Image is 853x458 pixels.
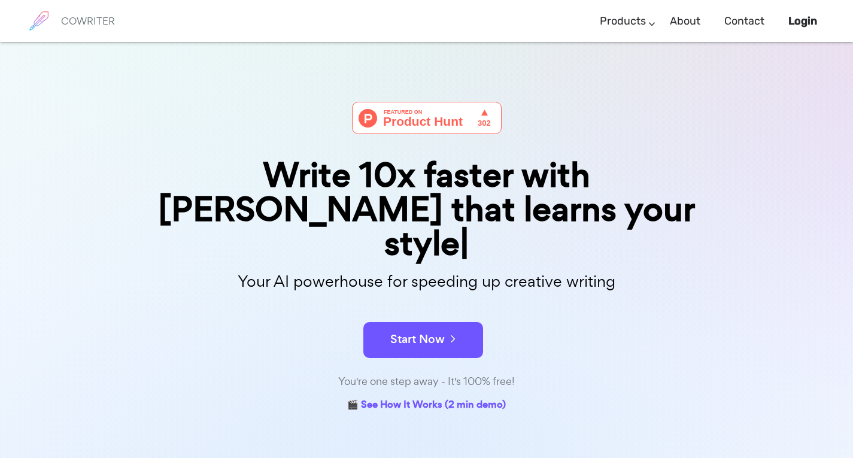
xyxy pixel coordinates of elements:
a: About [670,4,700,39]
a: 🎬 See How It Works (2 min demo) [347,396,506,415]
img: brand logo [24,6,54,36]
b: Login [788,14,817,28]
a: Products [600,4,646,39]
div: You're one step away - It's 100% free! [128,373,726,390]
h6: COWRITER [61,16,115,26]
img: Cowriter - Your AI buddy for speeding up creative writing | Product Hunt [352,102,502,134]
a: Contact [724,4,764,39]
button: Start Now [363,322,483,358]
a: Login [788,4,817,39]
p: Your AI powerhouse for speeding up creative writing [128,269,726,295]
div: Write 10x faster with [PERSON_NAME] that learns your style [128,158,726,261]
